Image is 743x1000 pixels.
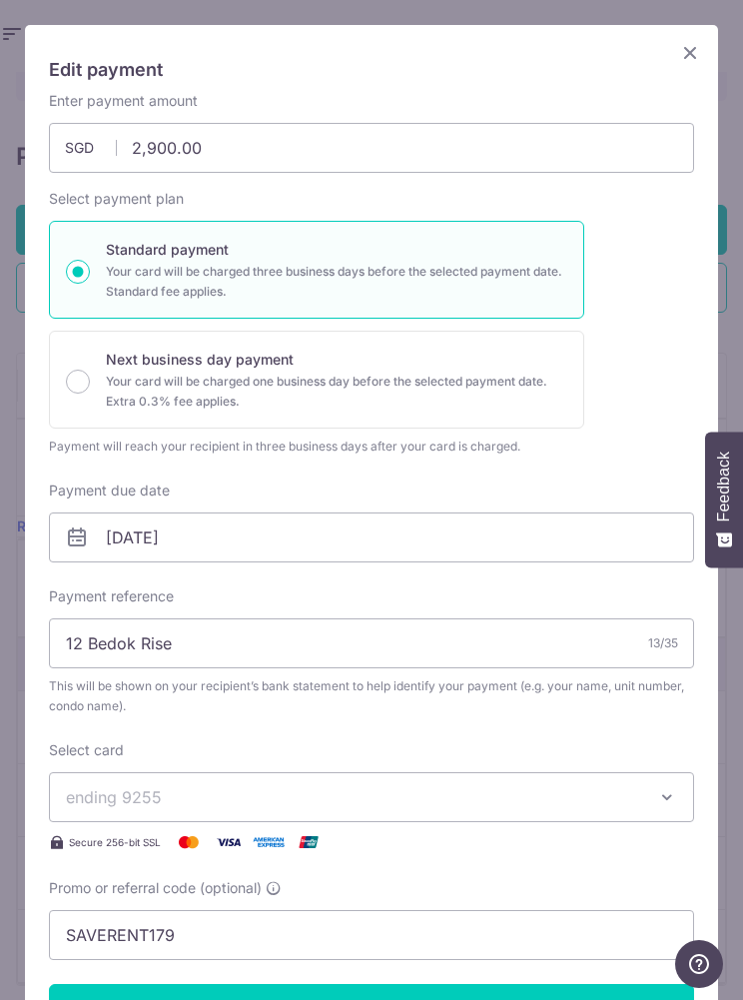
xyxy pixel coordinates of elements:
img: UnionPay [289,830,329,854]
iframe: Opens a widget where you can find more information [675,940,723,990]
span: Feedback [715,452,733,521]
span: Secure 256-bit SSL [69,834,161,850]
label: Payment due date [49,481,170,500]
label: Select card [49,740,124,760]
div: Payment will reach your recipient in three business days after your card is charged. [49,437,694,457]
label: Select payment plan [49,189,184,209]
button: Feedback - Show survey [705,432,743,567]
button: ending 9255 [49,772,694,822]
div: 13/35 [648,633,678,653]
span: ending 9255 [66,787,162,807]
p: Next business day payment [106,348,567,372]
span: SGD [65,138,117,158]
span: This will be shown on your recipient’s bank statement to help identify your payment (e.g. your na... [49,676,694,716]
input: DD / MM / YYYY [49,512,694,562]
p: Your card will be charged one business day before the selected payment date. Extra 0.3% fee applies. [106,372,567,412]
h5: Edit payment [49,57,694,83]
img: American Express [249,830,289,854]
img: Visa [209,830,249,854]
input: 0.00 [49,123,694,173]
p: Your card will be charged three business days before the selected payment date. Standard fee appl... [106,262,567,302]
span: Promo or referral code (optional) [49,878,262,898]
label: Enter payment amount [49,91,198,111]
label: Payment reference [49,586,174,606]
p: Standard payment [106,238,567,262]
img: Mastercard [169,830,209,854]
